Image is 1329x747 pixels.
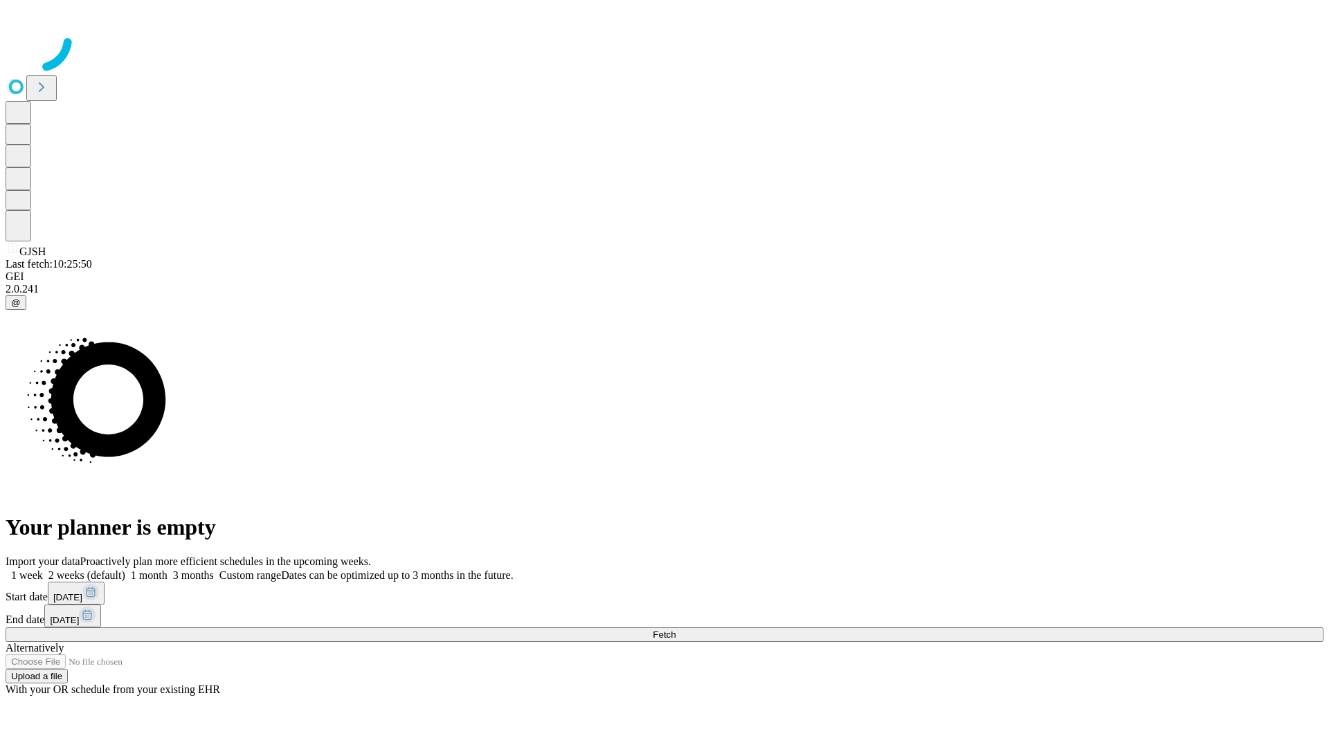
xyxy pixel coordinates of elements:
[80,555,371,567] span: Proactively plan more efficient schedules in the upcoming weeks.
[48,582,105,605] button: [DATE]
[48,569,125,581] span: 2 weeks (default)
[281,569,513,581] span: Dates can be optimized up to 3 months in the future.
[6,627,1323,642] button: Fetch
[53,592,82,602] span: [DATE]
[6,270,1323,283] div: GEI
[173,569,214,581] span: 3 months
[219,569,281,581] span: Custom range
[11,569,43,581] span: 1 week
[6,515,1323,540] h1: Your planner is empty
[19,246,46,257] span: GJSH
[44,605,101,627] button: [DATE]
[6,683,220,695] span: With your OR schedule from your existing EHR
[6,669,68,683] button: Upload a file
[6,582,1323,605] div: Start date
[131,569,168,581] span: 1 month
[6,605,1323,627] div: End date
[11,297,21,308] span: @
[653,629,676,640] span: Fetch
[6,555,80,567] span: Import your data
[6,258,92,270] span: Last fetch: 10:25:50
[50,615,79,625] span: [DATE]
[6,295,26,310] button: @
[6,283,1323,295] div: 2.0.241
[6,642,64,654] span: Alternatively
